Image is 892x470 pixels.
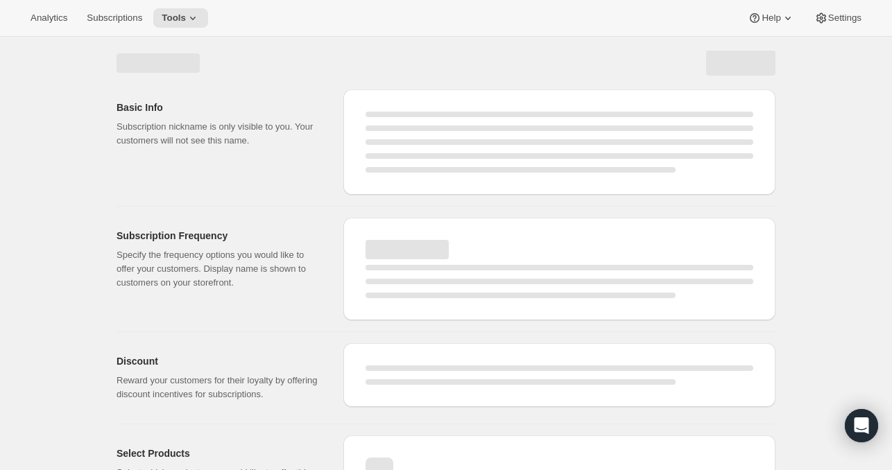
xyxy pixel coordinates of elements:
span: Analytics [31,12,67,24]
span: Help [762,12,780,24]
button: Help [739,8,803,28]
h2: Basic Info [117,101,321,114]
span: Subscriptions [87,12,142,24]
p: Subscription nickname is only visible to you. Your customers will not see this name. [117,120,321,148]
h2: Select Products [117,446,321,460]
button: Analytics [22,8,76,28]
button: Settings [806,8,870,28]
span: Settings [828,12,861,24]
p: Reward your customers for their loyalty by offering discount incentives for subscriptions. [117,374,321,401]
div: Open Intercom Messenger [845,409,878,442]
button: Tools [153,8,208,28]
p: Specify the frequency options you would like to offer your customers. Display name is shown to cu... [117,248,321,290]
span: Tools [162,12,186,24]
button: Subscriptions [78,8,151,28]
h2: Discount [117,354,321,368]
h2: Subscription Frequency [117,229,321,243]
